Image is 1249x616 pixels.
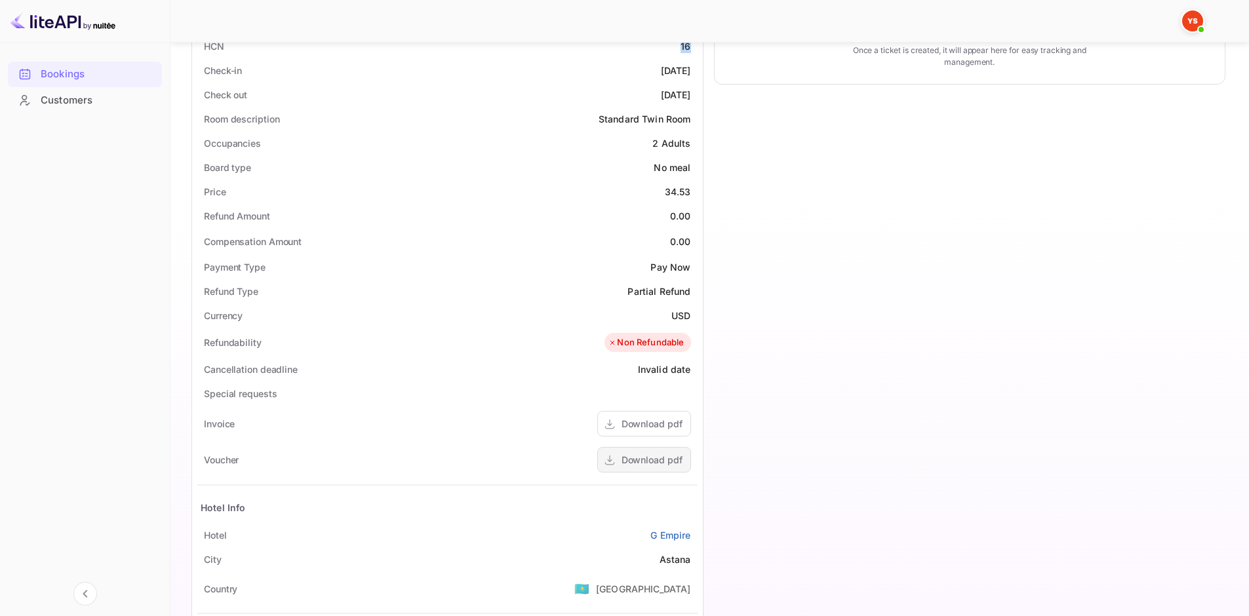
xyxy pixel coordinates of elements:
button: Collapse navigation [73,582,97,606]
div: Check-in [204,64,242,77]
div: Country [204,582,237,596]
div: Refund Type [204,284,258,298]
div: Astana [660,552,691,566]
a: Customers [8,88,162,112]
div: Room description [204,112,279,126]
img: LiteAPI logo [10,10,115,31]
div: Compensation Amount [204,235,302,248]
div: Customers [41,93,155,108]
div: City [204,552,222,566]
img: Yandex Support [1182,10,1203,31]
div: Payment Type [204,260,266,274]
a: G Empire [650,528,690,542]
div: Partial Refund [627,284,690,298]
div: Voucher [204,453,239,467]
div: Refund Amount [204,209,270,223]
div: Special requests [204,387,277,400]
a: Bookings [8,62,162,86]
div: Refundability [204,336,262,349]
div: 34.53 [665,185,691,199]
div: Download pdf [622,453,683,467]
div: 0.00 [670,209,691,223]
div: Hotel Info [201,501,246,514]
div: Invoice [204,417,235,431]
div: Pay Now [650,260,690,274]
div: 16 [681,39,690,53]
div: Board type [204,161,251,174]
div: Customers [8,88,162,113]
div: Download pdf [622,417,683,431]
div: Hotel [204,528,227,542]
div: Price [204,185,226,199]
div: Check out [204,88,247,102]
div: 0.00 [670,235,691,248]
div: HCN [204,39,224,53]
div: 2 Adults [652,136,690,150]
div: Invalid date [638,362,691,376]
div: Cancellation deadline [204,362,298,376]
div: Standard Twin Room [599,112,691,126]
div: [DATE] [661,64,691,77]
span: United States [574,577,589,600]
div: Bookings [41,67,155,82]
div: Currency [204,309,243,322]
div: [DATE] [661,88,691,102]
div: Non Refundable [608,336,684,349]
div: USD [671,309,690,322]
div: Bookings [8,62,162,87]
div: Occupancies [204,136,261,150]
div: [GEOGRAPHIC_DATA] [596,582,691,596]
p: Once a ticket is created, it will appear here for easy tracking and management. [832,45,1107,68]
div: No meal [654,161,690,174]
